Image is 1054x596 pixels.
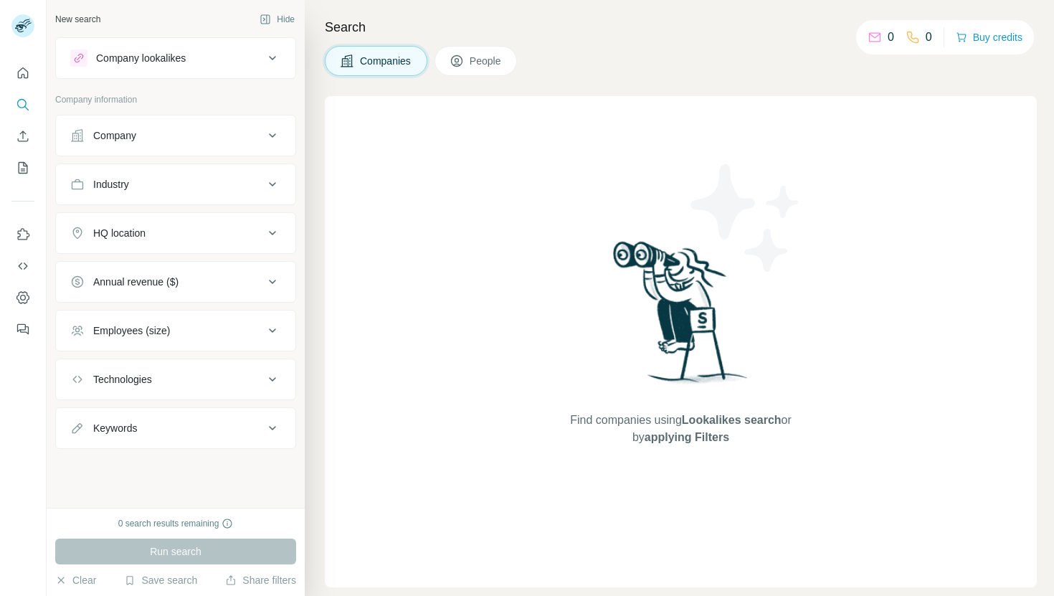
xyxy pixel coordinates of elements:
button: Clear [55,573,96,587]
button: Use Surfe API [11,253,34,279]
div: Employees (size) [93,323,170,338]
img: Surfe Illustration - Woman searching with binoculars [607,237,756,397]
div: Company lookalikes [96,51,186,65]
p: Company information [55,93,296,106]
button: HQ location [56,216,295,250]
button: Industry [56,167,295,202]
button: Search [11,92,34,118]
button: Feedback [11,316,34,342]
button: Buy credits [956,27,1022,47]
p: 0 [926,29,932,46]
button: Employees (size) [56,313,295,348]
div: HQ location [93,226,146,240]
button: Share filters [225,573,296,587]
button: Enrich CSV [11,123,34,149]
div: New search [55,13,100,26]
button: Dashboard [11,285,34,311]
div: Company [93,128,136,143]
button: Keywords [56,411,295,445]
button: Save search [124,573,197,587]
div: Annual revenue ($) [93,275,179,289]
button: Company [56,118,295,153]
div: Industry [93,177,129,191]
button: Company lookalikes [56,41,295,75]
span: Companies [360,54,412,68]
span: Lookalikes search [682,414,782,426]
button: Hide [250,9,305,30]
p: 0 [888,29,894,46]
button: Annual revenue ($) [56,265,295,299]
button: Quick start [11,60,34,86]
div: 0 search results remaining [118,517,234,530]
img: Surfe Illustration - Stars [681,153,810,283]
span: Find companies using or by [566,412,795,446]
button: My lists [11,155,34,181]
h4: Search [325,17,1037,37]
button: Technologies [56,362,295,397]
span: People [470,54,503,68]
div: Technologies [93,372,152,387]
button: Use Surfe on LinkedIn [11,222,34,247]
div: Keywords [93,421,137,435]
span: applying Filters [645,431,729,443]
